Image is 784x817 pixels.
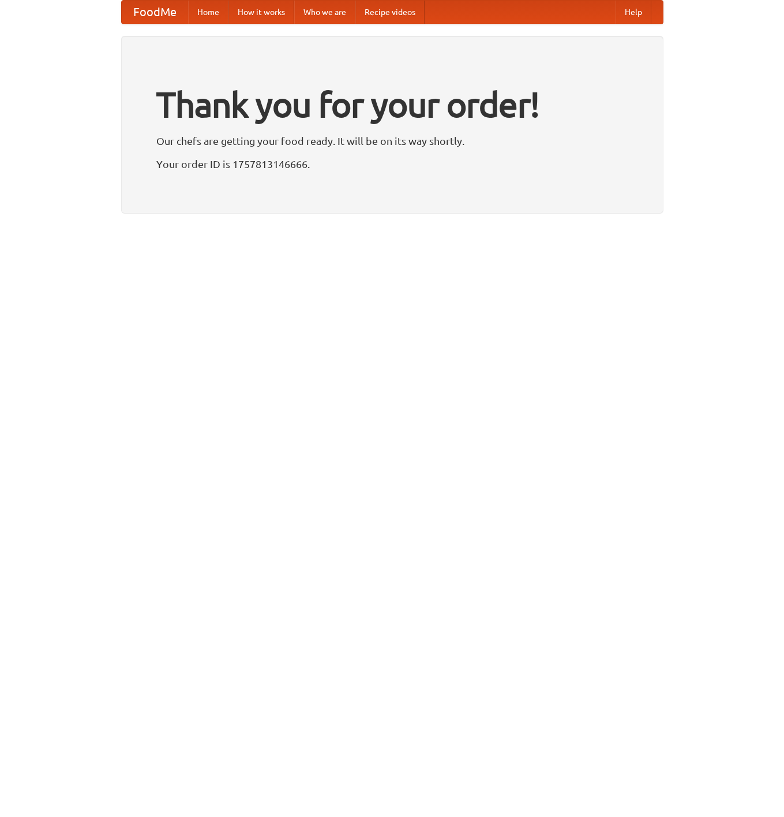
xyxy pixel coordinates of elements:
h1: Thank you for your order! [156,77,628,132]
a: How it works [228,1,294,24]
a: Help [616,1,651,24]
a: Recipe videos [355,1,425,24]
p: Your order ID is 1757813146666. [156,155,628,173]
p: Our chefs are getting your food ready. It will be on its way shortly. [156,132,628,150]
a: Who we are [294,1,355,24]
a: FoodMe [122,1,188,24]
a: Home [188,1,228,24]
